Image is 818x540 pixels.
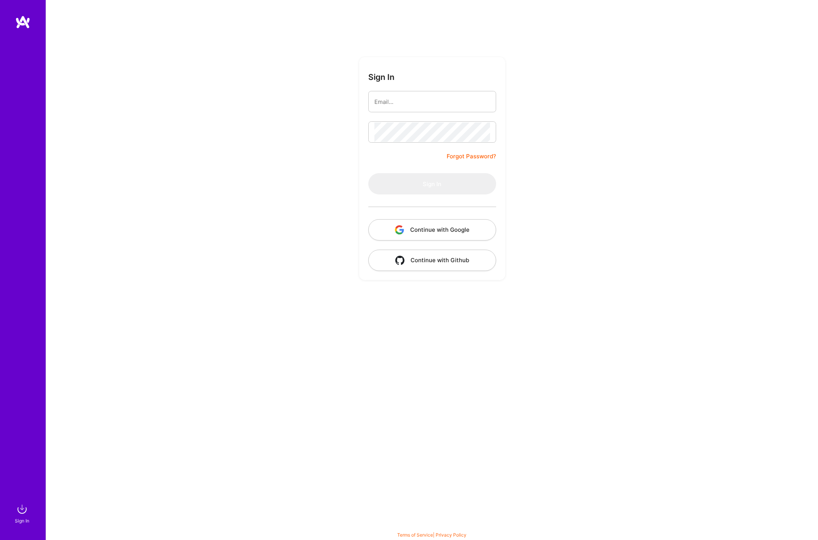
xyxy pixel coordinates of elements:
input: Email... [374,92,490,112]
a: Forgot Password? [447,152,496,161]
img: icon [395,225,404,234]
button: Continue with Google [368,219,496,241]
span: | [397,532,466,538]
img: logo [15,15,30,29]
button: Continue with Github [368,250,496,271]
img: sign in [14,502,30,517]
a: sign inSign In [16,502,30,525]
div: Sign In [15,517,29,525]
button: Sign In [368,173,496,194]
h3: Sign In [368,72,395,82]
div: © 2025 ATeams Inc., All rights reserved. [46,517,818,536]
a: Terms of Service [397,532,433,538]
img: icon [395,256,404,265]
a: Privacy Policy [436,532,466,538]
